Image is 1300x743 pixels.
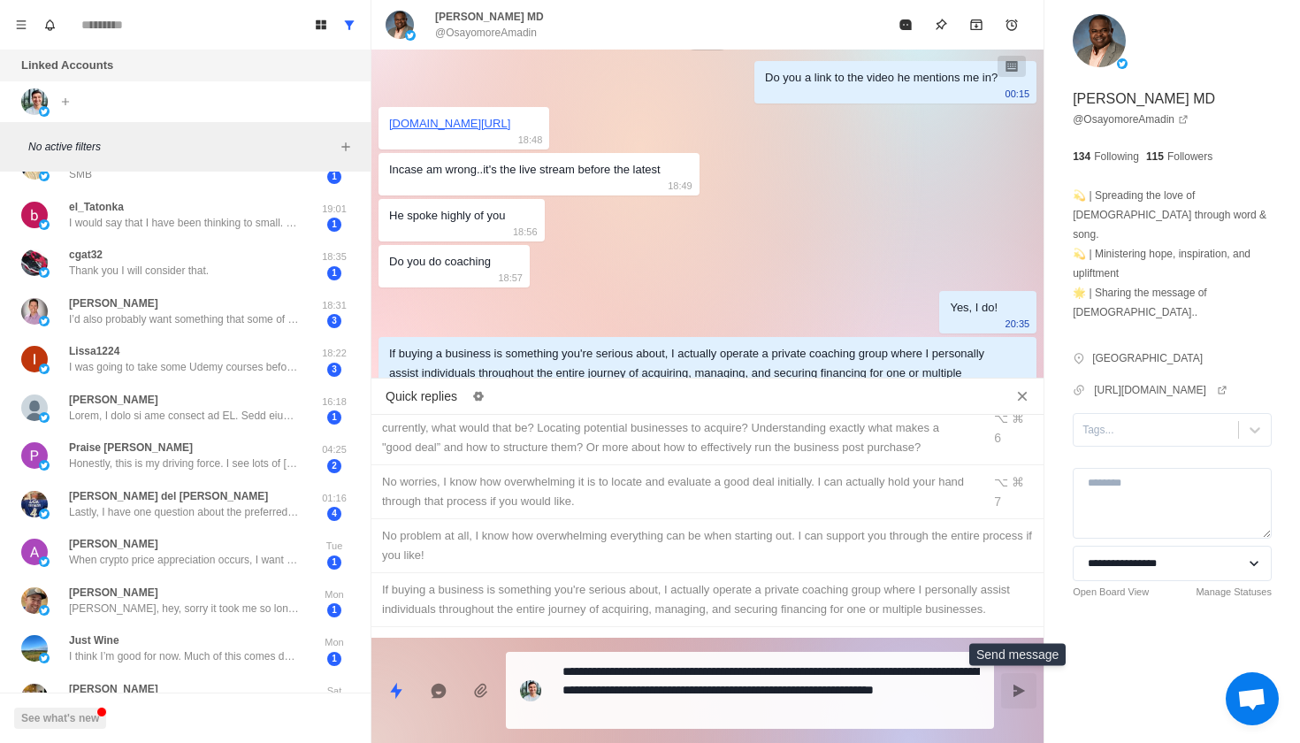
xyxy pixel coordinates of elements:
[69,632,119,648] p: Just Wine
[39,556,50,567] img: picture
[28,139,335,155] p: No active filters
[1167,149,1212,165] p: Followers
[69,359,299,375] p: I was going to take some Udemy courses before I came across your page. I dont know if you have an...
[513,222,538,241] p: 18:56
[69,247,103,263] p: cgat32
[312,539,356,554] p: Tue
[69,440,193,456] p: Praise [PERSON_NAME]
[1073,186,1272,322] p: 💫 | Spreading the love of [DEMOGRAPHIC_DATA] through word & song. 💫 | Ministering hope, inspirati...
[21,635,48,662] img: picture
[382,526,1033,565] div: No problem at all, I know how overwhelming everything can be when starting out. I can support you...
[21,202,48,228] img: picture
[14,708,106,729] button: See what's new
[994,472,1033,511] div: ⌥ ⌘ 7
[39,316,50,326] img: picture
[69,263,209,279] p: Thank you I will consider that.
[1006,314,1030,333] p: 20:35
[69,392,158,408] p: [PERSON_NAME]
[69,215,299,231] p: I would say that I have been thinking to small. I have had a few side hustles and made a little m...
[312,587,356,602] p: Mon
[39,106,50,117] img: picture
[312,394,356,410] p: 16:18
[1196,585,1272,600] a: Manage Statuses
[39,605,50,616] img: picture
[435,9,544,25] p: [PERSON_NAME] MD
[335,11,363,39] button: Show all conversations
[1094,149,1139,165] p: Following
[327,314,341,328] span: 3
[1073,149,1090,165] p: 134
[39,653,50,663] img: picture
[312,202,356,217] p: 19:01
[312,249,356,264] p: 18:35
[69,295,158,311] p: [PERSON_NAME]
[69,552,299,568] p: When crypto price appreciation occurs, I want to borrow against the crypto and purchase cash flow...
[386,387,457,406] p: Quick replies
[888,7,923,42] button: Mark as read
[21,249,48,276] img: picture
[312,346,356,361] p: 18:22
[1073,585,1149,600] a: Open Board View
[21,57,113,74] p: Linked Accounts
[69,343,119,359] p: Lissa1224
[1073,111,1189,127] a: @OsayomoreAmadin
[69,681,158,697] p: [PERSON_NAME]
[55,91,76,112] button: Add account
[520,680,541,701] img: picture
[327,459,341,473] span: 2
[21,346,48,372] img: picture
[389,206,506,226] div: He spoke highly of you
[69,648,299,664] p: I think I’m good for now. Much of this comes down to finding the right business and financing
[389,344,998,402] div: If buying a business is something you're serious about, I actually operate a private coaching gro...
[668,176,692,195] p: 18:49
[382,399,971,457] div: If you had to put your finger on a specific part of the process that’s holding you back from acqu...
[312,491,356,506] p: 01:16
[69,166,92,182] p: SMB
[307,11,335,39] button: Board View
[327,363,341,377] span: 3
[312,635,356,650] p: Mon
[435,25,537,41] p: @OsayomoreAmadin
[498,268,523,287] p: 18:57
[35,11,64,39] button: Notifications
[923,7,959,42] button: Pin
[1001,673,1036,709] button: Send message
[21,539,48,565] img: picture
[327,410,341,425] span: 1
[1094,382,1227,398] a: [URL][DOMAIN_NAME]
[405,30,416,41] img: picture
[382,472,971,511] div: No worries, I know how overwhelming it is to locate and evaluate a good deal initially. I can act...
[382,580,1033,619] div: If buying a business is something you're serious about, I actually operate a private coaching gro...
[327,170,341,184] span: 1
[69,601,299,617] p: [PERSON_NAME], hey, sorry it took me so long to reply to this. The call was fine. It was very int...
[959,7,994,42] button: Archive
[994,409,1033,448] div: ⌥ ⌘ 6
[312,684,356,699] p: Sat
[389,117,510,130] a: [DOMAIN_NAME][URL]
[39,219,50,230] img: picture
[69,536,158,552] p: [PERSON_NAME]
[69,408,299,424] p: Lorem, I dolo si ame consect ad EL. Sedd eius temporin ut. La etdolore mag ali “enimadm” ven quis...
[69,585,158,601] p: [PERSON_NAME]
[1146,149,1164,165] p: 115
[386,11,414,39] img: picture
[39,267,50,278] img: picture
[1073,88,1215,110] p: [PERSON_NAME] MD
[327,652,341,666] span: 1
[7,11,35,39] button: Menu
[21,684,48,710] img: picture
[1073,14,1126,67] img: picture
[327,507,341,521] span: 4
[327,266,341,280] span: 1
[312,442,356,457] p: 04:25
[1226,672,1279,725] a: Open chat
[21,442,48,469] img: picture
[39,171,50,181] img: picture
[389,160,661,180] div: Incase am wrong..it's the live stream before the latest
[39,364,50,374] img: picture
[1008,382,1036,410] button: Close quick replies
[39,412,50,423] img: picture
[39,460,50,471] img: picture
[21,587,48,614] img: picture
[950,298,998,318] div: Yes, I do!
